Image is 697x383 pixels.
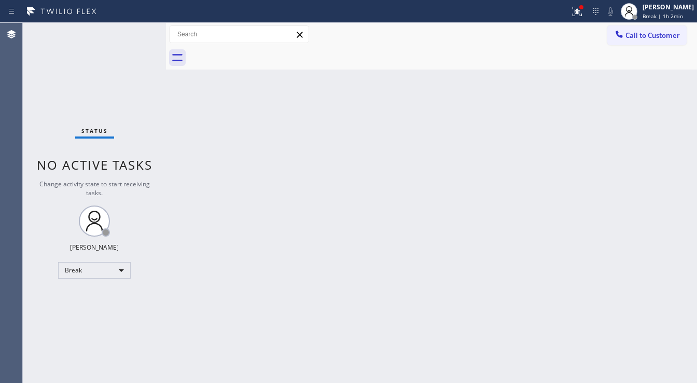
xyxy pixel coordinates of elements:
span: No active tasks [37,156,152,173]
span: Change activity state to start receiving tasks. [39,180,150,197]
div: [PERSON_NAME] [70,243,119,252]
span: Break | 1h 2min [643,12,683,20]
input: Search [170,26,309,43]
span: Call to Customer [625,31,680,40]
button: Call to Customer [607,25,687,45]
div: Break [58,262,131,279]
div: [PERSON_NAME] [643,3,694,11]
button: Mute [603,4,618,19]
span: Status [81,127,108,134]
